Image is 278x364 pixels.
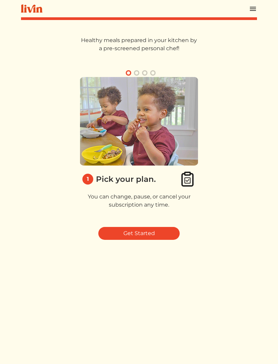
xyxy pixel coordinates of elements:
a: Get Started [98,227,180,240]
img: livin-logo-a0d97d1a881af30f6274990eb6222085a2533c92bbd1e4f22c21b4f0d0e3210c.svg [21,4,42,13]
img: menu_hamburger-cb6d353cf0ecd9f46ceae1c99ecbeb4a00e71ca567a856bd81f57e9d8c17bb26.svg [249,5,257,13]
div: Pick your plan. [96,173,156,185]
img: clipboard_check-4e1afea9aecc1d71a83bd71232cd3fbb8e4b41c90a1eb376bae1e516b9241f3c.svg [179,171,196,187]
img: 1_pick_plan-58eb60cc534f7a7539062c92543540e51162102f37796608976bb4e513d204c1.png [80,77,198,166]
p: You can change, pause, or cancel your subscription any time. [80,193,198,209]
p: Healthy meals prepared in your kitchen by a pre-screened personal chef! [80,36,198,53]
div: 1 [82,174,93,185]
